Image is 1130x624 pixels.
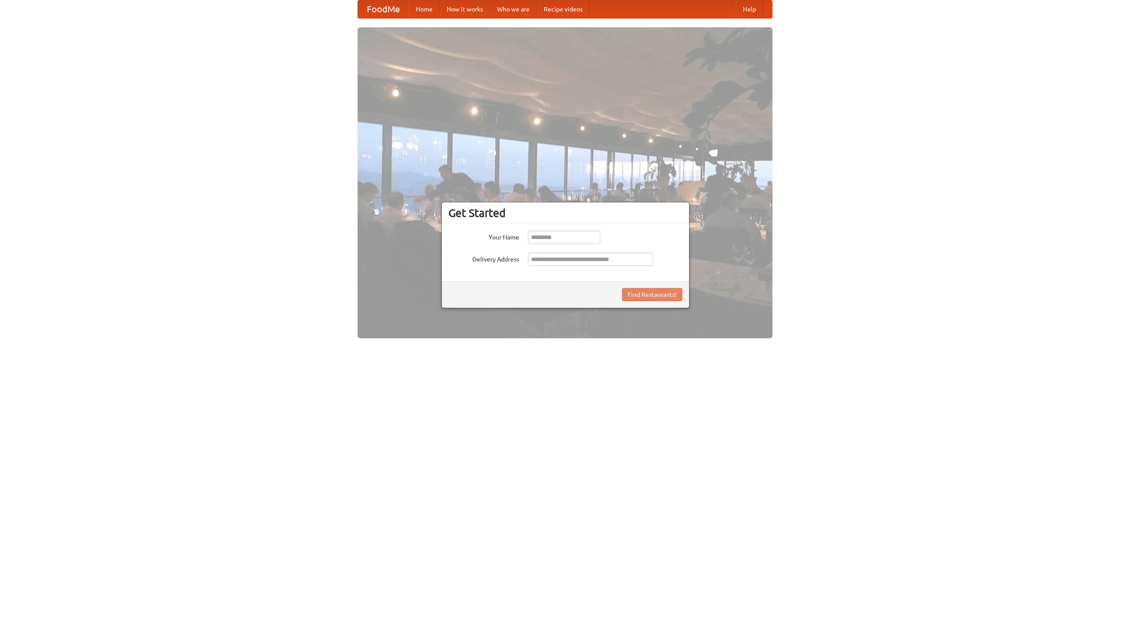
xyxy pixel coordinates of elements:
a: Recipe videos [537,0,590,18]
button: Find Restaurants! [622,288,682,301]
label: Your Name [448,231,519,242]
a: Home [409,0,440,18]
a: Help [736,0,763,18]
h3: Get Started [448,206,682,220]
a: FoodMe [358,0,409,18]
label: Delivery Address [448,253,519,264]
a: How it works [440,0,490,18]
a: Who we are [490,0,537,18]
